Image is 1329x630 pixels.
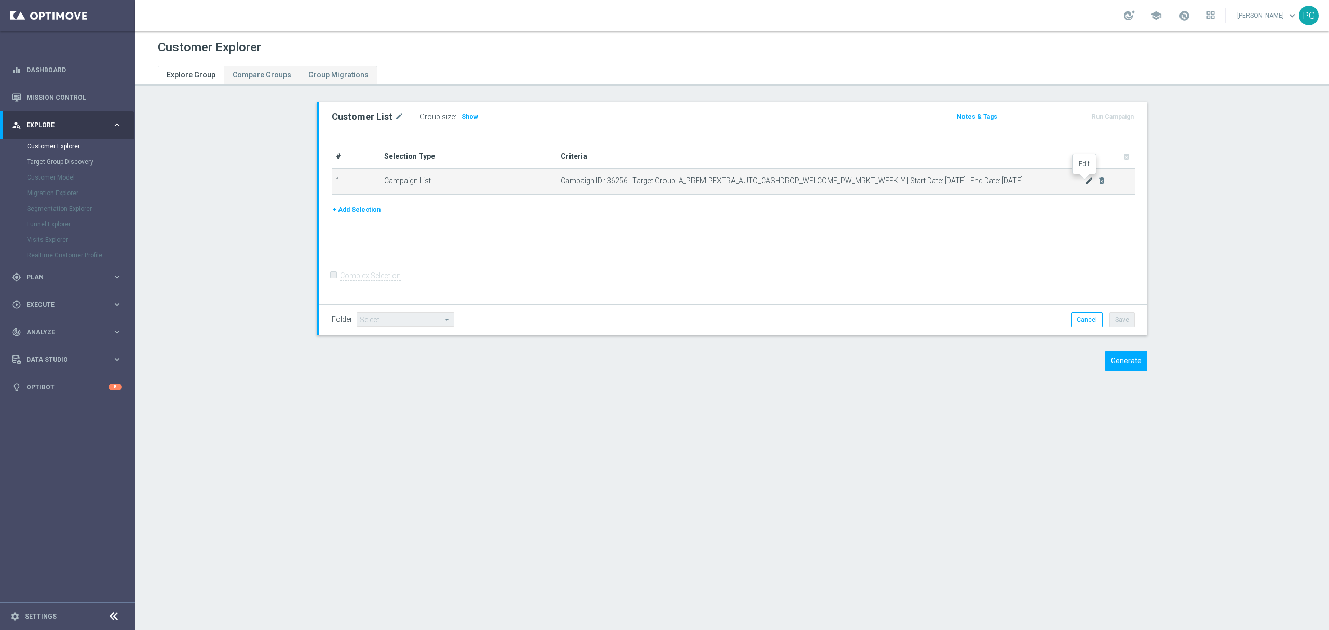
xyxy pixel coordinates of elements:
i: mode_edit [395,111,404,123]
a: Mission Control [26,84,122,111]
i: equalizer [12,65,21,75]
button: equalizer Dashboard [11,66,123,74]
label: Complex Selection [340,271,401,281]
span: keyboard_arrow_down [1286,10,1298,21]
label: : [455,113,456,121]
span: Data Studio [26,357,112,363]
div: Visits Explorer [27,232,134,248]
button: gps_fixed Plan keyboard_arrow_right [11,273,123,281]
div: Customer Model [27,170,134,185]
div: Realtime Customer Profile [27,248,134,263]
span: Execute [26,302,112,308]
button: Data Studio keyboard_arrow_right [11,355,123,364]
button: + Add Selection [332,204,382,215]
div: Migration Explorer [27,185,134,201]
a: Target Group Discovery [27,158,108,166]
span: Explore [26,122,112,128]
th: # [332,145,380,169]
i: person_search [12,120,21,130]
i: mode_edit [1085,176,1093,185]
button: Save [1109,312,1135,327]
div: Execute [12,300,112,309]
i: gps_fixed [12,272,21,282]
i: keyboard_arrow_right [112,120,122,130]
div: Plan [12,272,112,282]
span: Analyze [26,329,112,335]
span: Compare Groups [233,71,291,79]
i: track_changes [12,327,21,337]
i: keyboard_arrow_right [112,272,122,282]
div: Target Group Discovery [27,154,134,170]
div: Data Studio [12,355,112,364]
a: Customer Explorer [27,142,108,150]
span: Criteria [561,152,587,160]
button: person_search Explore keyboard_arrow_right [11,121,123,129]
div: Dashboard [12,56,122,84]
i: settings [10,612,20,621]
div: Funnel Explorer [27,216,134,232]
label: Folder [332,315,352,324]
i: keyboard_arrow_right [112,354,122,364]
i: lightbulb [12,382,21,392]
span: Campaign ID : 36256 | Target Group: A_PREM-PEXTRA_AUTO_CASHDROP_WELCOME_PW_MRKT_WEEKLY | Start Da... [561,176,1085,185]
button: Cancel [1071,312,1103,327]
ul: Tabs [158,66,377,84]
button: lightbulb Optibot 8 [11,383,123,391]
button: play_circle_outline Execute keyboard_arrow_right [11,300,123,309]
div: Analyze [12,327,112,337]
i: play_circle_outline [12,300,21,309]
h1: Customer Explorer [158,40,261,55]
a: Optibot [26,373,109,401]
div: Mission Control [12,84,122,111]
button: track_changes Analyze keyboard_arrow_right [11,328,123,336]
td: 1 [332,169,380,195]
div: Explore [12,120,112,130]
div: Optibot [12,373,122,401]
span: school [1150,10,1162,21]
span: Group Migrations [308,71,369,79]
span: Explore Group [167,71,215,79]
button: Generate [1105,351,1147,371]
i: keyboard_arrow_right [112,327,122,337]
a: [PERSON_NAME]keyboard_arrow_down [1236,8,1299,23]
div: Segmentation Explorer [27,201,134,216]
td: Campaign List [380,169,557,195]
label: Group size [419,113,455,121]
span: Plan [26,274,112,280]
span: Show [462,113,478,120]
div: Customer Explorer [27,139,134,154]
a: Dashboard [26,56,122,84]
div: 8 [109,384,122,390]
button: Mission Control [11,93,123,102]
button: Notes & Tags [956,111,998,122]
div: PG [1299,6,1319,25]
a: Settings [25,613,57,620]
i: keyboard_arrow_right [112,299,122,309]
i: delete_forever [1097,176,1106,185]
h2: Customer List [332,111,392,123]
th: Selection Type [380,145,557,169]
